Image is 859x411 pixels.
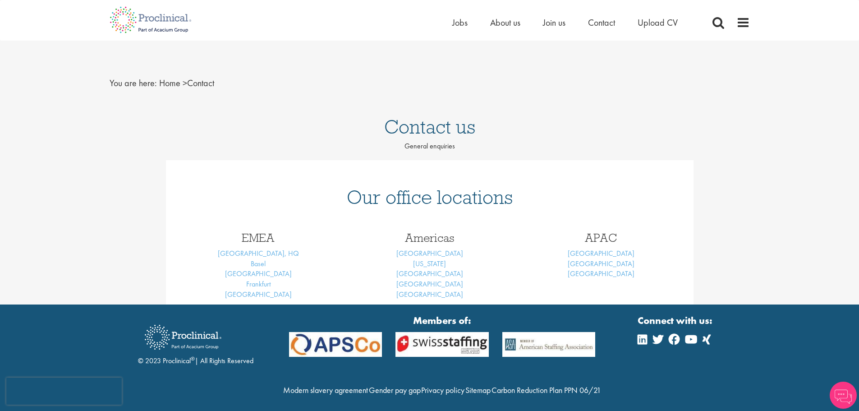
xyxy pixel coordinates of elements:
[351,232,509,244] h3: Americas
[396,290,463,299] a: [GEOGRAPHIC_DATA]
[6,378,122,405] iframe: reCAPTCHA
[179,187,680,207] h1: Our office locations
[283,385,368,395] a: Modern slavery agreement
[638,314,714,328] strong: Connect with us:
[225,290,292,299] a: [GEOGRAPHIC_DATA]
[369,385,421,395] a: Gender pay gap
[396,269,463,278] a: [GEOGRAPHIC_DATA]
[282,332,389,357] img: APSCo
[179,232,337,244] h3: EMEA
[522,232,680,244] h3: APAC
[251,259,266,268] a: Basel
[191,355,195,362] sup: ®
[588,17,615,28] a: Contact
[452,17,468,28] a: Jobs
[225,269,292,278] a: [GEOGRAPHIC_DATA]
[396,249,463,258] a: [GEOGRAPHIC_DATA]
[496,332,602,357] img: APSCo
[568,269,634,278] a: [GEOGRAPHIC_DATA]
[218,249,299,258] a: [GEOGRAPHIC_DATA], HQ
[110,77,157,89] span: You are here:
[465,385,491,395] a: Sitemap
[138,318,253,366] div: © 2023 Proclinical | All Rights Reserved
[413,259,446,268] a: [US_STATE]
[159,77,214,89] span: Contact
[492,385,601,395] a: Carbon Reduction Plan PPN 06/21
[289,314,596,328] strong: Members of:
[568,259,634,268] a: [GEOGRAPHIC_DATA]
[568,249,634,258] a: [GEOGRAPHIC_DATA]
[421,385,464,395] a: Privacy policy
[490,17,520,28] a: About us
[830,382,857,409] img: Chatbot
[543,17,565,28] a: Join us
[246,279,271,289] a: Frankfurt
[389,332,496,357] img: APSCo
[159,77,180,89] a: breadcrumb link to Home
[396,279,463,289] a: [GEOGRAPHIC_DATA]
[138,319,228,356] img: Proclinical Recruitment
[638,17,678,28] a: Upload CV
[183,77,187,89] span: >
